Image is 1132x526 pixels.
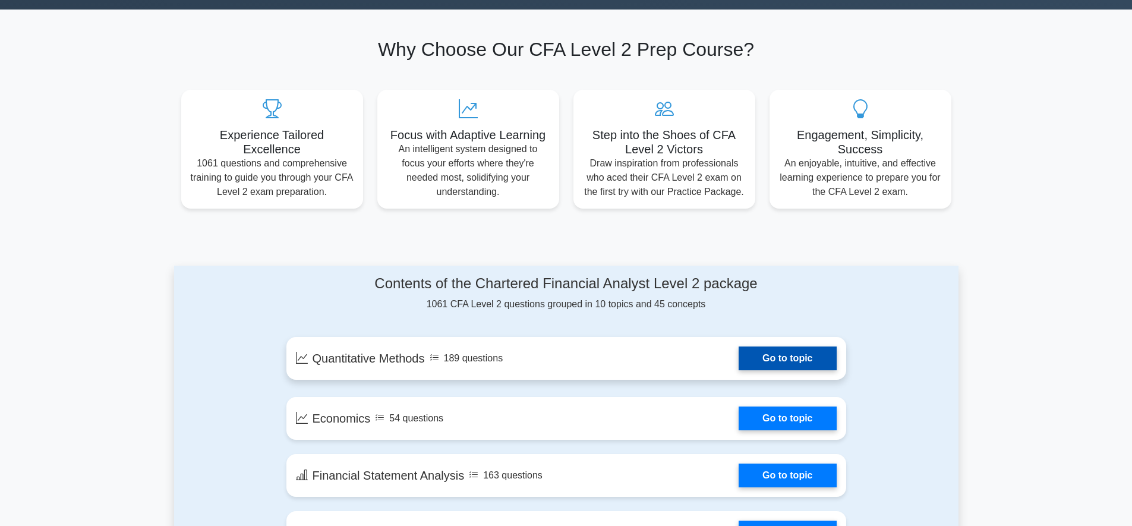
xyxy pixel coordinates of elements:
a: Go to topic [739,407,836,430]
p: An enjoyable, intuitive, and effective learning experience to prepare you for the CFA Level 2 exam. [779,156,942,199]
a: Go to topic [739,464,836,487]
h5: Focus with Adaptive Learning [387,128,550,142]
p: Draw inspiration from professionals who aced their CFA Level 2 exam on the first try with our Pra... [583,156,746,199]
h5: Engagement, Simplicity, Success [779,128,942,156]
div: 1061 CFA Level 2 questions grouped in 10 topics and 45 concepts [286,275,846,311]
h5: Experience Tailored Excellence [191,128,354,156]
p: An intelligent system designed to focus your efforts where they're needed most, solidifying your ... [387,142,550,199]
h5: Step into the Shoes of CFA Level 2 Victors [583,128,746,156]
h4: Contents of the Chartered Financial Analyst Level 2 package [286,275,846,292]
a: Go to topic [739,347,836,370]
h2: Why Choose Our CFA Level 2 Prep Course? [181,38,951,61]
p: 1061 questions and comprehensive training to guide you through your CFA Level 2 exam preparation. [191,156,354,199]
